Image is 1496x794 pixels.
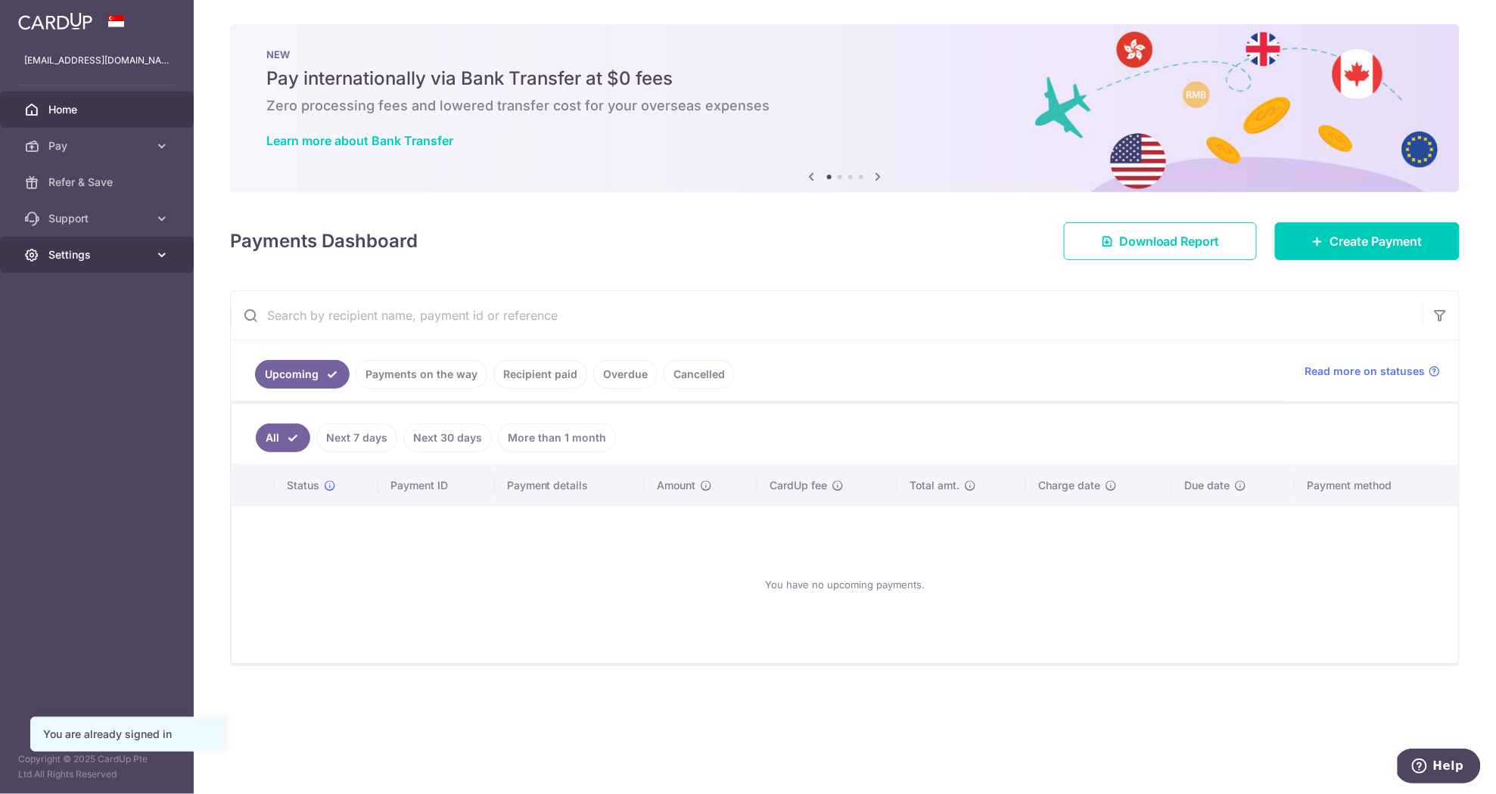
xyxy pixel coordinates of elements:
a: All [256,423,310,452]
a: Overdue [593,360,658,389]
a: Recipient paid [493,360,587,389]
a: Read more on statuses [1305,364,1441,379]
input: Search by recipient name, payment id or reference [231,291,1423,340]
img: Bank transfer banner [230,24,1460,192]
span: CardUp fee [770,478,827,493]
span: Create Payment [1330,232,1423,250]
h5: Pay internationally via Bank Transfer at $0 fees [266,67,1423,91]
th: Payment details [495,466,645,505]
span: Support [48,211,148,226]
a: Download Report [1064,222,1257,260]
a: More than 1 month [498,423,616,452]
span: Charge date [1038,478,1100,493]
span: Download Report [1119,232,1220,250]
th: Payment method [1295,466,1458,505]
th: Payment ID [378,466,494,505]
p: [EMAIL_ADDRESS][DOMAIN_NAME] [24,53,170,68]
span: Settings [48,247,148,262]
a: Create Payment [1275,222,1460,260]
h4: Payments Dashboard [230,228,418,255]
a: Next 30 days [403,423,492,452]
span: Read more on statuses [1305,364,1426,379]
div: You are already signed in [43,727,211,742]
a: Learn more about Bank Transfer [266,133,453,148]
a: Upcoming [255,360,350,389]
span: Pay [48,138,148,154]
p: NEW [266,48,1423,60]
iframe: Opens a widget where you can find more information [1398,749,1481,786]
span: Due date [1184,478,1230,493]
span: Amount [657,478,695,493]
a: Payments on the way [356,360,487,389]
span: Total amt. [910,478,959,493]
span: Home [48,102,148,117]
span: Status [287,478,319,493]
h6: Zero processing fees and lowered transfer cost for your overseas expenses [266,97,1423,115]
span: Refer & Save [48,175,148,190]
div: You have no upcoming payments. [250,518,1440,651]
img: CardUp [18,12,92,30]
a: Next 7 days [316,423,397,452]
a: Cancelled [664,360,735,389]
